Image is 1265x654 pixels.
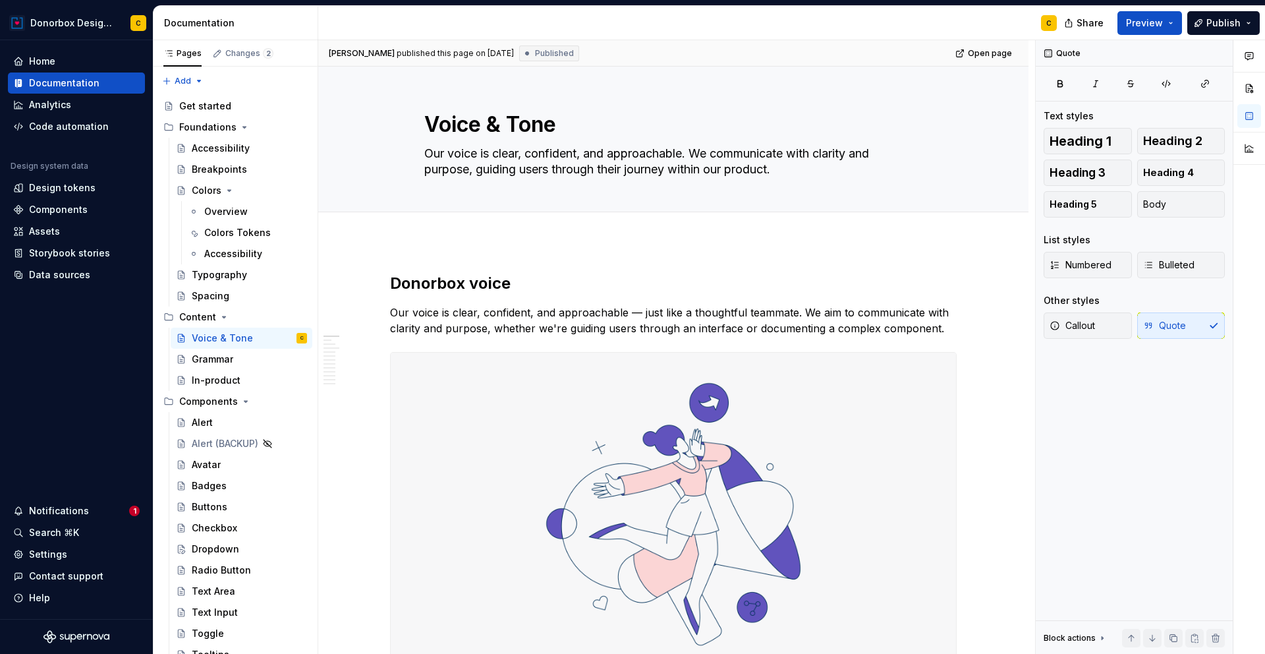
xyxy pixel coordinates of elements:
[263,48,273,59] span: 2
[397,48,514,59] div: published this page on [DATE]
[171,328,312,349] a: Voice & ToneC
[171,496,312,518] a: Buttons
[1044,294,1100,307] div: Other styles
[1077,16,1104,30] span: Share
[136,18,141,28] div: C
[158,307,312,328] div: Content
[164,16,312,30] div: Documentation
[192,543,239,556] div: Dropdown
[29,504,89,518] div: Notifications
[951,44,1018,63] a: Open page
[1044,252,1132,278] button: Numbered
[158,72,208,90] button: Add
[8,544,145,565] a: Settings
[192,332,253,345] div: Voice & Tone
[29,120,109,133] div: Code automation
[171,581,312,602] a: Text Area
[204,205,248,218] div: Overview
[192,374,240,387] div: In-product
[171,518,312,539] a: Checkbox
[179,311,216,324] div: Content
[29,247,110,260] div: Storybook stories
[171,349,312,370] a: Grammar
[8,243,145,264] a: Storybook stories
[171,623,312,644] a: Toggle
[192,184,221,197] div: Colors
[1143,166,1194,179] span: Heading 4
[158,391,312,412] div: Components
[192,585,235,598] div: Text Area
[8,199,145,220] a: Components
[1044,128,1132,154] button: Heading 1
[1050,258,1111,272] span: Numbered
[3,9,150,37] button: Donorbox Design SystemC
[29,203,88,216] div: Components
[192,142,250,155] div: Accessibility
[192,289,229,303] div: Spacing
[171,180,312,201] a: Colors
[29,98,71,111] div: Analytics
[192,500,227,514] div: Buttons
[192,458,221,471] div: Avatar
[171,138,312,159] a: Accessibility
[8,116,145,137] a: Code automation
[29,548,67,561] div: Settings
[1187,11,1260,35] button: Publish
[1137,160,1225,186] button: Heading 4
[192,627,224,640] div: Toggle
[1117,11,1182,35] button: Preview
[29,591,50,605] div: Help
[390,273,957,294] h2: Donorbox voice
[171,602,312,623] a: Text Input
[8,51,145,72] a: Home
[29,526,79,539] div: Search ⌘K
[171,475,312,496] a: Badges
[8,221,145,242] a: Assets
[192,268,247,282] div: Typography
[8,587,145,609] button: Help
[183,243,312,264] a: Accessibility
[390,305,957,336] p: Our voice is clear, confident, and approachable — just like a thoughtful teammate. We aim to comm...
[8,522,145,543] button: Search ⌘K
[158,117,312,138] div: Foundations
[171,159,312,180] a: Breakpoints
[422,109,920,140] textarea: Voice & Tone
[1137,252,1225,278] button: Bulleted
[179,100,231,113] div: Get started
[29,181,96,194] div: Design tokens
[204,247,262,260] div: Accessibility
[1137,128,1225,154] button: Heading 2
[1050,319,1095,332] span: Callout
[8,94,145,115] a: Analytics
[1044,233,1090,247] div: List styles
[300,332,304,345] div: C
[171,433,312,454] a: Alert (BACKUP)
[43,630,109,643] svg: Supernova Logo
[29,268,90,282] div: Data sources
[1044,160,1132,186] button: Heading 3
[192,437,258,450] div: Alert (BACKUP)
[171,412,312,433] a: Alert
[8,177,145,198] a: Design tokens
[175,76,191,86] span: Add
[183,222,312,243] a: Colors Tokens
[1143,198,1166,211] span: Body
[1057,11,1112,35] button: Share
[1050,198,1097,211] span: Heading 5
[225,48,273,59] div: Changes
[192,163,247,176] div: Breakpoints
[1044,109,1094,123] div: Text styles
[1206,16,1241,30] span: Publish
[171,285,312,307] a: Spacing
[8,264,145,285] a: Data sources
[8,566,145,587] button: Contact support
[192,606,238,619] div: Text Input
[171,454,312,475] a: Avatar
[11,161,88,171] div: Design system data
[29,55,55,68] div: Home
[1050,166,1106,179] span: Heading 3
[204,226,271,239] div: Colors Tokens
[158,96,312,117] a: Get started
[1143,258,1195,272] span: Bulleted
